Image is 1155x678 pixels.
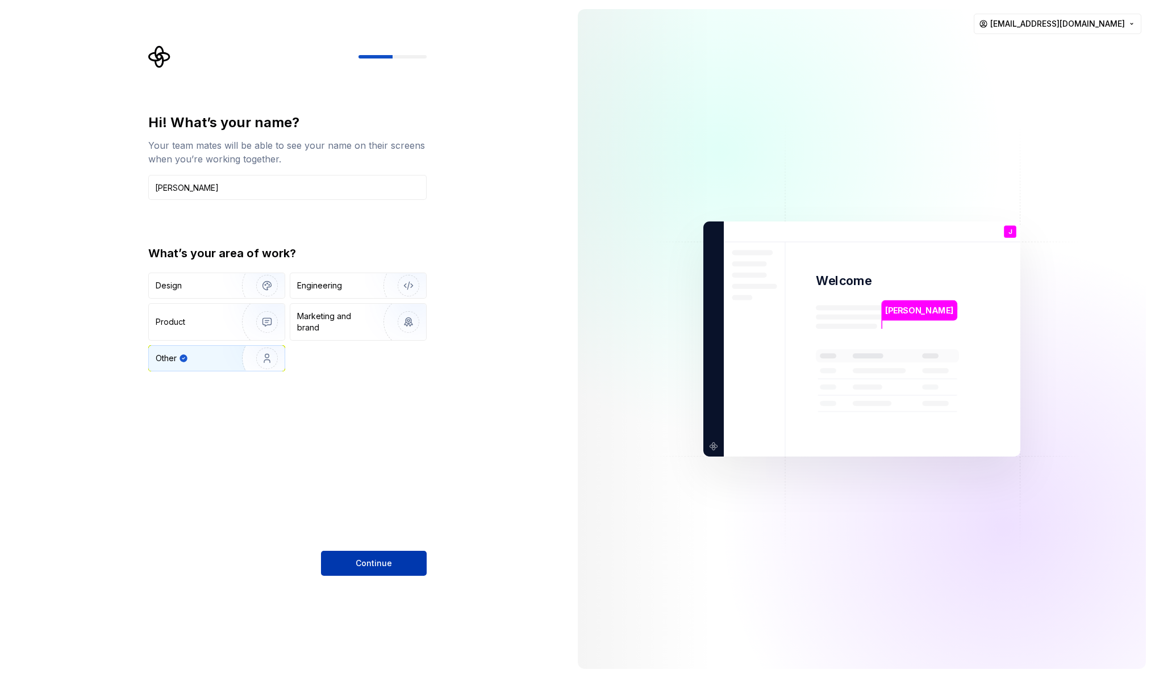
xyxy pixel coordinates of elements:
[297,280,342,291] div: Engineering
[148,45,171,68] svg: Supernova Logo
[148,245,427,261] div: What’s your area of work?
[1008,229,1012,235] p: J
[885,304,953,317] p: [PERSON_NAME]
[148,114,427,132] div: Hi! What’s your name?
[356,558,392,569] span: Continue
[816,273,872,289] p: Welcome
[148,139,427,166] div: Your team mates will be able to see your name on their screens when you’re working together.
[148,175,427,200] input: Han Solo
[974,14,1141,34] button: [EMAIL_ADDRESS][DOMAIN_NAME]
[321,551,427,576] button: Continue
[156,316,185,328] div: Product
[156,280,182,291] div: Design
[156,353,177,364] div: Other
[297,311,374,333] div: Marketing and brand
[990,18,1125,30] span: [EMAIL_ADDRESS][DOMAIN_NAME]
